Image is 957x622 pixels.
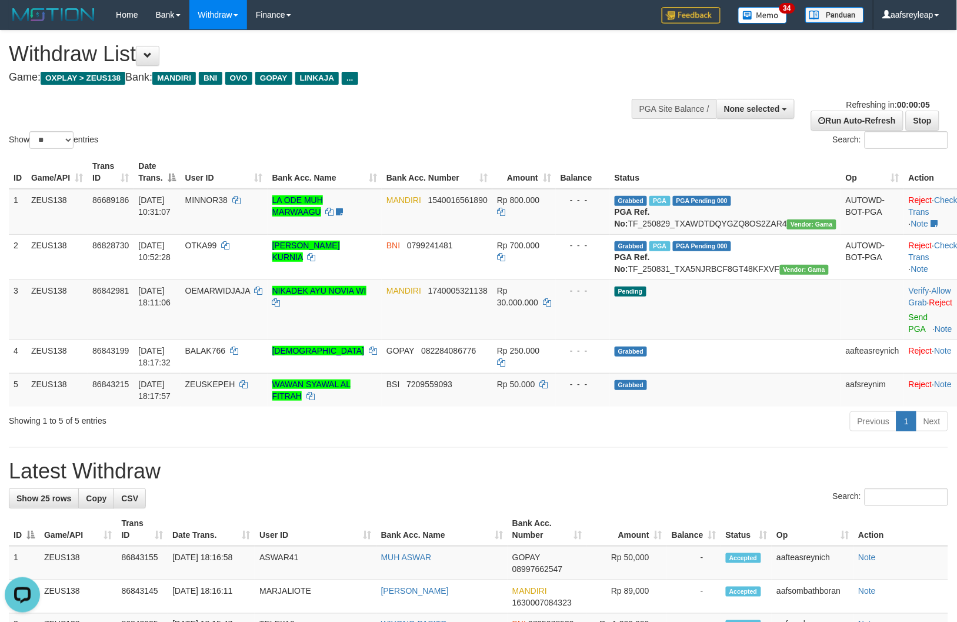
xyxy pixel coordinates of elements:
td: AUTOWD-BOT-PGA [841,234,904,280]
input: Search: [865,131,948,149]
th: Amount: activate to sort column ascending [492,155,556,189]
th: Action [853,513,948,546]
td: 3 [9,280,26,340]
a: Show 25 rows [9,488,79,508]
span: 86843199 [92,346,129,355]
div: - - - [561,378,605,390]
span: OEMARWIDJAJA [185,286,250,295]
a: Note [935,346,952,355]
a: Stop [906,111,939,131]
span: Copy 1540016561890 to clipboard [428,195,488,205]
th: User ID: activate to sort column ascending [181,155,268,189]
a: Note [935,380,952,389]
span: Vendor URL: https://trx31.1velocity.biz [780,265,829,275]
strong: 00:00:05 [897,100,930,109]
span: Rp 250.000 [497,346,539,355]
td: Rp 50,000 [586,546,667,580]
span: BNI [386,241,400,250]
span: LINKAJA [295,72,339,85]
td: 5 [9,373,26,407]
span: BNI [199,72,222,85]
label: Search: [833,131,948,149]
span: [DATE] 18:11:06 [138,286,171,307]
span: Copy 1740005321138 to clipboard [428,286,488,295]
button: Open LiveChat chat widget [5,5,40,40]
td: 86843155 [116,546,168,580]
span: [DATE] 10:52:28 [138,241,171,262]
th: Bank Acc. Number: activate to sort column ascending [382,155,492,189]
th: Balance: activate to sort column ascending [667,513,721,546]
td: 1 [9,189,26,235]
span: ... [342,72,358,85]
span: [DATE] 10:31:07 [138,195,171,217]
td: TF_250831_TXA5NJRBCF8GT48KFXVF [610,234,841,280]
span: Grabbed [615,347,648,357]
div: Showing 1 to 5 of 5 entries [9,410,390,427]
th: Game/API: activate to sort column ascending [26,155,88,189]
th: Date Trans.: activate to sort column ascending [168,513,255,546]
th: Game/API: activate to sort column ascending [39,513,116,546]
label: Show entries [9,131,98,149]
span: Pending [615,287,646,297]
span: Copy 08997662547 to clipboard [512,564,563,574]
span: GOPAY [386,346,414,355]
span: PGA Pending [673,196,732,206]
img: MOTION_logo.png [9,6,98,24]
td: ZEUS138 [26,280,88,340]
span: Rp 30.000.000 [497,286,538,307]
th: Bank Acc. Number: activate to sort column ascending [508,513,586,546]
span: Rp 50.000 [497,380,535,389]
td: MARJALIOTE [255,580,376,614]
span: Show 25 rows [16,494,71,503]
a: Note [935,324,952,334]
img: panduan.png [805,7,864,23]
div: PGA Site Balance / [632,99,716,119]
span: [DATE] 18:17:57 [138,380,171,401]
span: MANDIRI [152,72,196,85]
span: 86689186 [92,195,129,205]
td: aafsombathboran [772,580,853,614]
span: ZEUSKEPEH [185,380,235,389]
div: - - - [561,194,605,206]
a: LA ODE MUH MARWAAGU [272,195,323,217]
a: MUH ASWAR [381,553,432,562]
div: - - - [561,345,605,357]
td: aafteasreynich [841,340,904,373]
a: [PERSON_NAME] [381,586,449,596]
span: Grabbed [615,196,648,206]
span: Accepted [726,553,761,563]
a: Note [911,219,929,228]
a: NIKADEK AYU NOVIA WI [272,286,366,295]
span: GOPAY [512,553,540,562]
select: Showentries [29,131,74,149]
div: - - - [561,285,605,297]
span: Grabbed [615,380,648,390]
span: OVO [225,72,252,85]
a: Note [911,264,929,274]
span: Refreshing in: [846,100,930,109]
a: Allow Grab [909,286,951,307]
td: ZEUS138 [26,373,88,407]
td: [DATE] 18:16:11 [168,580,255,614]
span: Marked by aafkaynarin [649,196,670,206]
a: Reject [909,380,932,389]
span: 86842981 [92,286,129,295]
td: aafteasreynich [772,546,853,580]
input: Search: [865,488,948,506]
h1: Latest Withdraw [9,460,948,483]
td: aafsreynim [841,373,904,407]
a: [PERSON_NAME] KURNIA [272,241,340,262]
td: 2 [9,234,26,280]
a: Next [916,411,948,431]
img: Feedback.jpg [662,7,721,24]
th: User ID: activate to sort column ascending [255,513,376,546]
b: PGA Ref. No: [615,207,650,228]
td: 1 [9,546,39,580]
a: Run Auto-Refresh [811,111,903,131]
span: Copy 082284086776 to clipboard [421,346,476,355]
a: Reject [909,195,932,205]
td: - [667,546,721,580]
a: CSV [114,488,146,508]
th: ID [9,155,26,189]
span: BSI [386,380,400,389]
